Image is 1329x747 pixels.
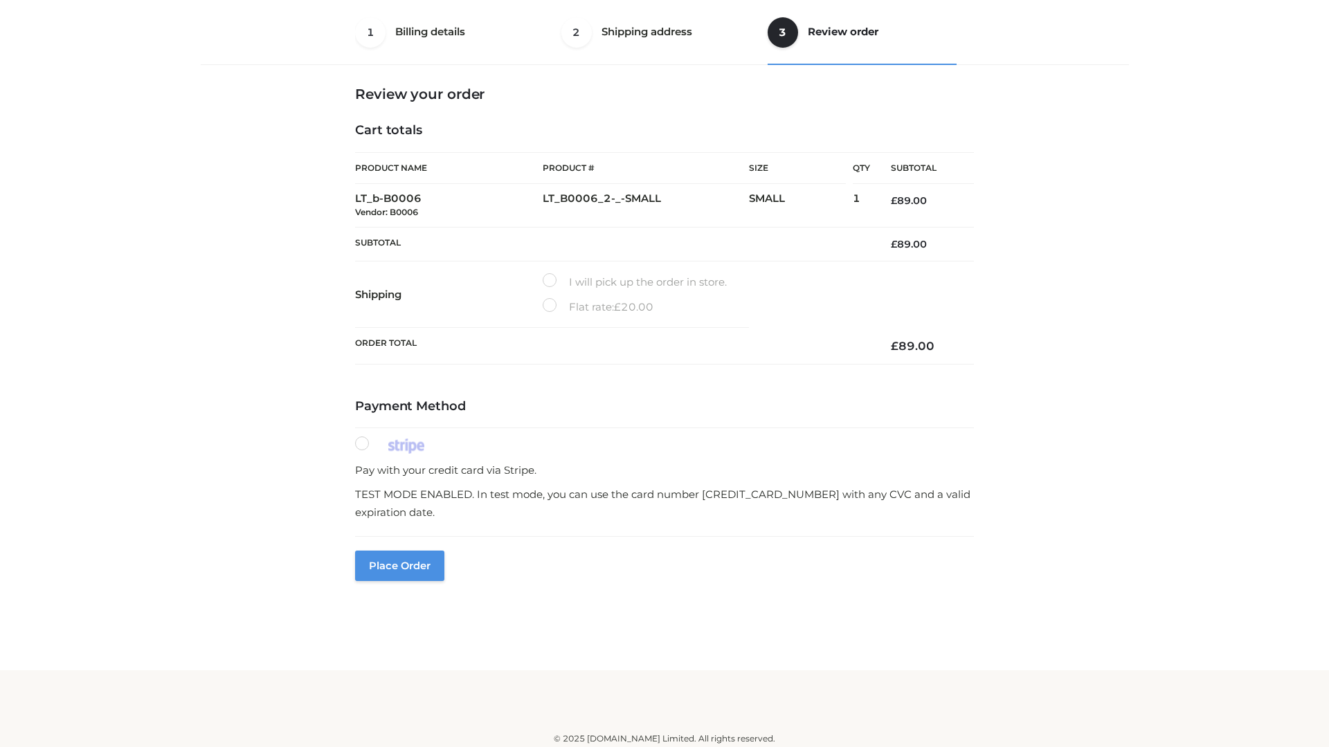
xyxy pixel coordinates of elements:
span: £ [891,194,897,207]
th: Product # [543,152,749,184]
span: £ [614,300,621,313]
th: Order Total [355,328,870,365]
h4: Cart totals [355,123,974,138]
h4: Payment Method [355,399,974,414]
td: 1 [853,184,870,228]
bdi: 89.00 [891,194,927,207]
label: Flat rate: [543,298,653,316]
bdi: 20.00 [614,300,653,313]
label: I will pick up the order in store. [543,273,727,291]
th: Subtotal [870,153,974,184]
span: £ [891,339,898,353]
small: Vendor: B0006 [355,207,418,217]
bdi: 89.00 [891,339,934,353]
bdi: 89.00 [891,238,927,250]
p: Pay with your credit card via Stripe. [355,461,974,479]
th: Subtotal [355,227,870,261]
td: LT_b-B0006 [355,184,543,228]
button: Place order [355,551,444,581]
th: Shipping [355,261,543,328]
p: TEST MODE ENABLED. In test mode, you can use the card number [CREDIT_CARD_NUMBER] with any CVC an... [355,486,974,521]
td: LT_B0006_2-_-SMALL [543,184,749,228]
h3: Review your order [355,86,974,102]
span: £ [891,238,897,250]
th: Qty [853,152,870,184]
td: SMALL [749,184,853,228]
div: © 2025 [DOMAIN_NAME] Limited. All rights reserved. [206,732,1123,746]
th: Size [749,153,846,184]
th: Product Name [355,152,543,184]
